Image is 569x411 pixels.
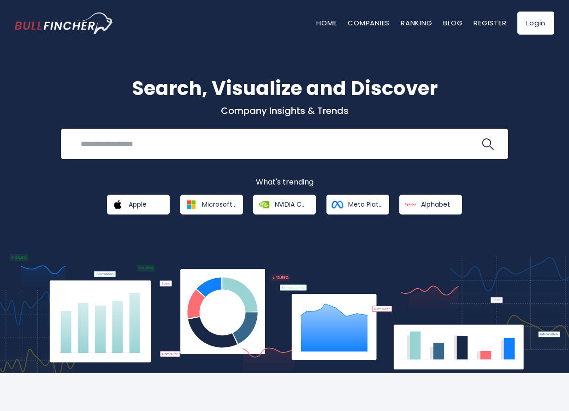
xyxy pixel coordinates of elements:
[348,18,390,28] a: Companies
[15,178,554,187] p: What's trending
[326,195,389,214] a: Meta Platforms
[348,200,383,208] span: Meta Platforms
[15,12,114,34] img: bullfincher logo
[202,200,237,208] span: Microsoft Corporation
[180,195,243,214] a: Microsoft Corporation
[443,18,462,28] a: Blog
[275,200,309,208] span: NVIDIA Corporation
[482,138,494,150] img: search icon
[316,18,337,28] a: Home
[421,200,450,208] span: Alphabet
[15,74,554,103] h1: Search, Visualize and Discover
[15,12,114,34] a: Go to homepage
[517,12,554,35] a: Login
[107,195,170,214] a: Apple
[129,200,147,208] span: Apple
[401,18,432,28] a: Ranking
[474,18,506,28] a: Register
[399,195,462,214] a: Alphabet
[253,195,316,214] a: NVIDIA Corporation
[15,105,554,117] p: Company Insights & Trends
